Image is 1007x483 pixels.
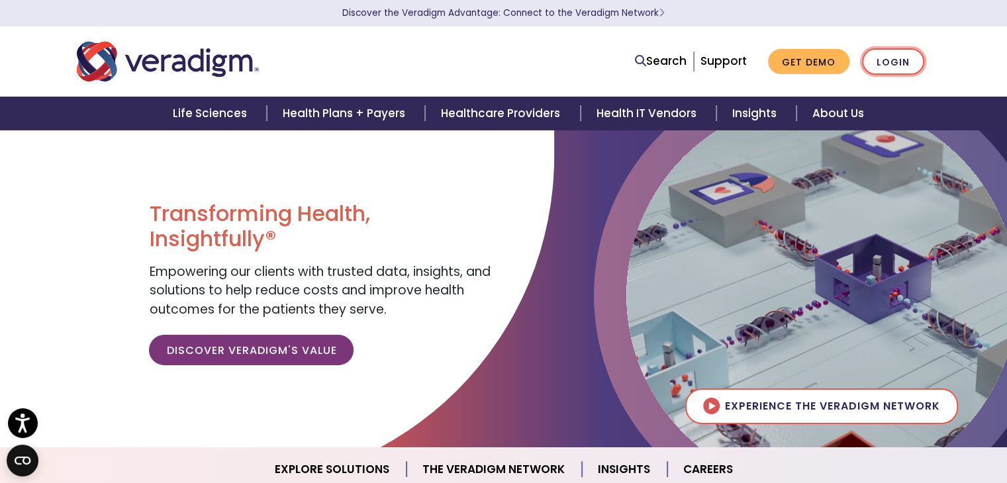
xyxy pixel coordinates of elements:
[157,97,267,130] a: Life Sciences
[768,49,849,75] a: Get Demo
[149,335,354,365] a: Discover Veradigm's Value
[342,7,665,19] a: Discover the Veradigm Advantage: Connect to the Veradigm NetworkLearn More
[149,263,490,318] span: Empowering our clients with trusted data, insights, and solutions to help reduce costs and improv...
[267,97,425,130] a: Health Plans + Payers
[425,97,580,130] a: Healthcare Providers
[7,445,38,476] button: Open CMP widget
[581,97,716,130] a: Health IT Vendors
[700,53,747,69] a: Support
[659,7,665,19] span: Learn More
[635,52,687,70] a: Search
[77,40,259,83] img: Veradigm logo
[796,97,880,130] a: About Us
[149,201,493,252] h1: Transforming Health, Insightfully®
[862,48,924,75] a: Login
[716,97,796,130] a: Insights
